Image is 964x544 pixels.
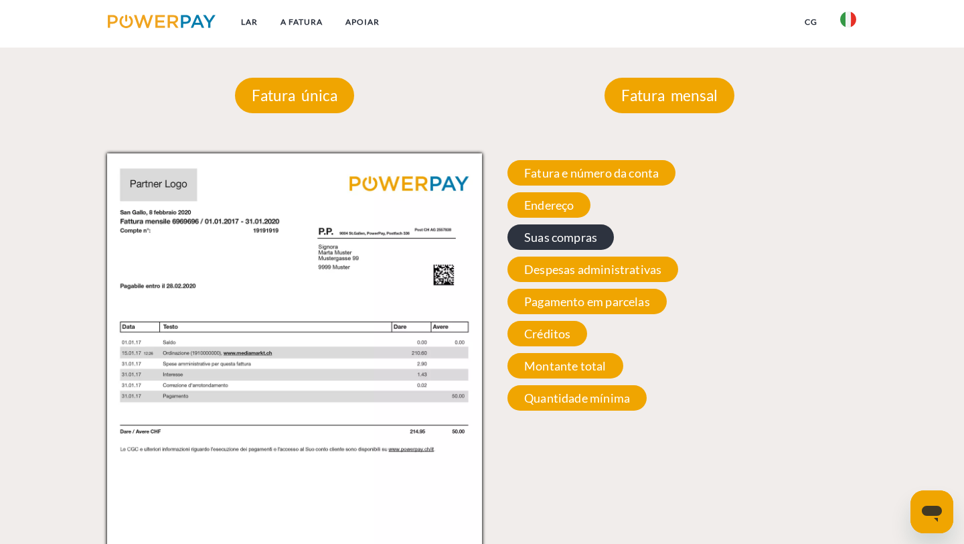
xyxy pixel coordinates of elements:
iframe: Botão para abrir a janela de mensagens [910,490,953,533]
img: logo-powerpay.svg [108,15,216,28]
font: Suas compras [524,230,597,245]
img: isto [840,11,856,27]
font: Fatura única [252,86,337,105]
font: Montante total [524,358,607,373]
font: A FATURA [280,17,323,27]
font: Fatura mensal [621,86,718,105]
font: Lar [241,17,258,27]
a: A FATURA [269,10,334,34]
a: Lar [230,10,269,34]
font: Quantidade mínima [524,391,630,405]
font: Apoiar [345,17,380,27]
font: Despesas administrativas [524,262,661,277]
a: Apoiar [334,10,391,34]
font: CG [805,17,817,27]
a: CG [793,10,829,34]
font: Endereço [524,198,574,212]
font: Créditos [524,326,570,341]
font: Pagamento em parcelas [524,294,650,309]
font: Fatura e número da conta [524,165,659,180]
